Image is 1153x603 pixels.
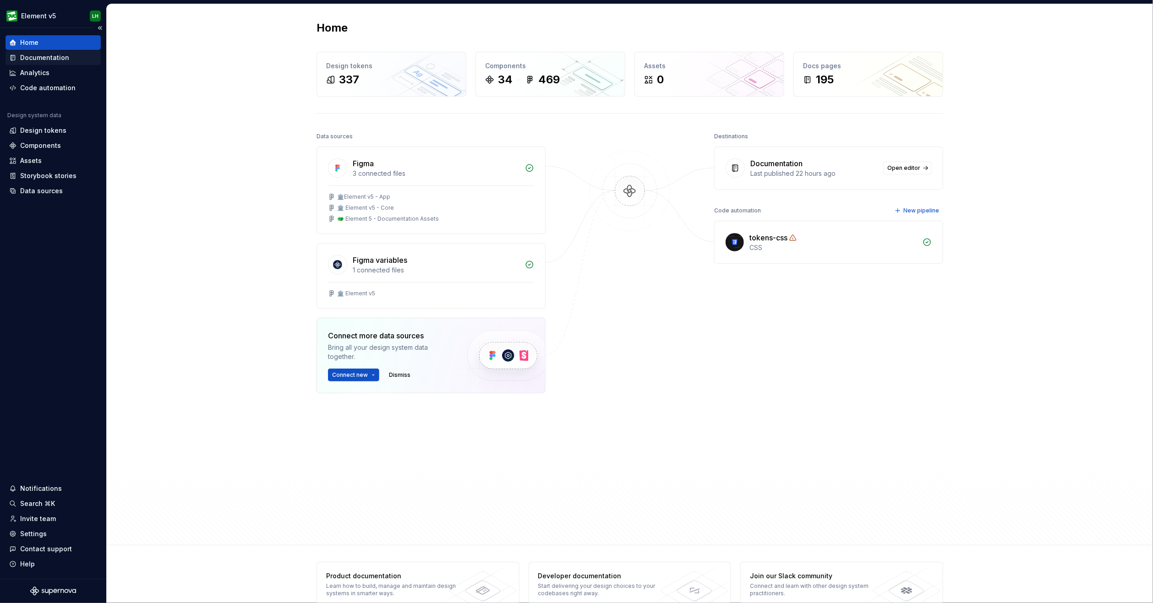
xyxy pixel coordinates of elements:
[353,169,519,178] div: 3 connected files
[883,162,932,174] a: Open editor
[20,126,66,135] div: Design tokens
[21,11,56,21] div: Element v5
[5,496,101,511] button: Search ⌘K
[20,529,47,538] div: Settings
[5,35,101,50] a: Home
[317,147,546,234] a: Figma3 connected files🏛️Element v5 - App🏛️ Element v5 - Core🐲 Element 5 - Documentation Assets
[749,243,917,252] div: CSS
[20,53,69,62] div: Documentation
[353,158,374,169] div: Figma
[20,141,61,150] div: Components
[20,38,38,47] div: Home
[93,22,106,34] button: Collapse sidebar
[337,215,439,223] div: 🐲 Element 5 - Documentation Assets
[326,571,459,581] div: Product documentation
[20,544,72,554] div: Contact support
[714,204,761,217] div: Code automation
[5,527,101,541] a: Settings
[657,72,664,87] div: 0
[332,371,368,379] span: Connect new
[750,571,883,581] div: Join our Slack community
[538,571,672,581] div: Developer documentation
[20,171,77,180] div: Storybook stories
[339,72,359,87] div: 337
[538,582,672,597] div: Start delivering your design choices to your codebases right away.
[2,6,104,26] button: Element v5LH
[328,369,379,381] button: Connect new
[5,481,101,496] button: Notifications
[326,61,457,71] div: Design tokens
[903,207,939,214] span: New pipeline
[793,52,943,97] a: Docs pages195
[317,243,546,309] a: Figma variables1 connected files🏛️ Element v5
[317,21,348,35] h2: Home
[389,371,410,379] span: Dismiss
[317,130,353,143] div: Data sources
[337,290,375,297] div: 🏛️ Element v5
[385,369,415,381] button: Dismiss
[328,343,452,361] div: Bring all your design system data together.
[317,52,466,97] a: Design tokens337
[20,186,63,196] div: Data sources
[5,153,101,168] a: Assets
[5,511,101,526] a: Invite team
[30,587,76,596] svg: Supernova Logo
[644,61,775,71] div: Assets
[20,83,76,92] div: Code automation
[887,164,920,172] span: Open editor
[337,204,394,212] div: 🏛️ Element v5 - Core
[20,68,49,77] div: Analytics
[816,72,834,87] div: 195
[92,12,98,20] div: LH
[5,81,101,95] a: Code automation
[353,266,519,275] div: 1 connected files
[475,52,625,97] a: Components34469
[750,582,883,597] div: Connect and learn with other design system practitioners.
[749,232,787,243] div: tokens-css
[5,50,101,65] a: Documentation
[5,123,101,138] a: Design tokens
[5,168,101,183] a: Storybook stories
[5,65,101,80] a: Analytics
[634,52,784,97] a: Assets0
[750,169,878,178] div: Last published 22 hours ago
[5,542,101,556] button: Contact support
[20,514,56,523] div: Invite team
[20,484,62,493] div: Notifications
[20,560,35,569] div: Help
[803,61,934,71] div: Docs pages
[353,255,407,266] div: Figma variables
[538,72,560,87] div: 469
[337,193,390,201] div: 🏛️Element v5 - App
[20,156,42,165] div: Assets
[326,582,459,597] div: Learn how to build, manage and maintain design systems in smarter ways.
[5,138,101,153] a: Components
[892,204,943,217] button: New pipeline
[6,11,17,22] img: a1163231-533e-497d-a445-0e6f5b523c07.png
[750,158,803,169] div: Documentation
[498,72,513,87] div: 34
[7,112,61,119] div: Design system data
[5,557,101,571] button: Help
[485,61,616,71] div: Components
[328,330,452,341] div: Connect more data sources
[5,184,101,198] a: Data sources
[714,130,748,143] div: Destinations
[20,499,55,508] div: Search ⌘K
